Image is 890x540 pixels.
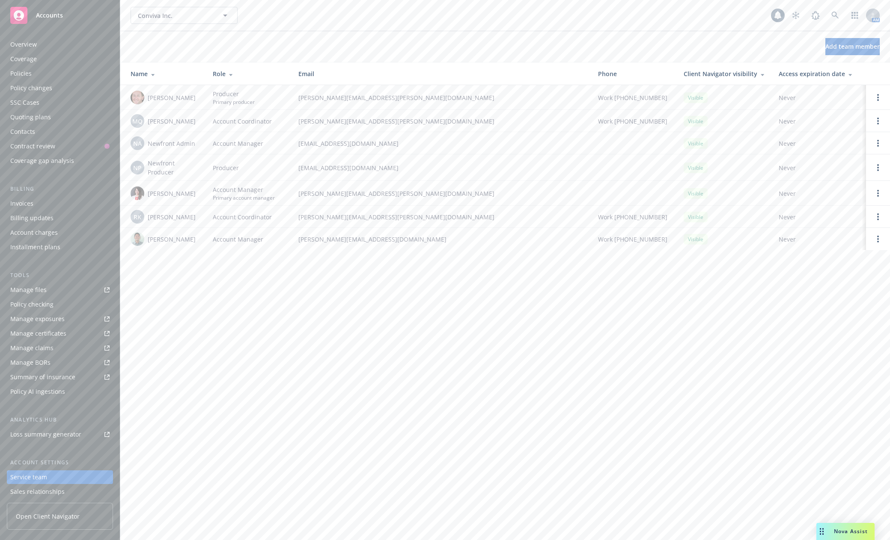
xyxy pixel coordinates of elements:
span: Never [779,212,859,221]
a: Open options [873,138,883,148]
span: [PERSON_NAME][EMAIL_ADDRESS][PERSON_NAME][DOMAIN_NAME] [298,93,584,102]
span: Add team member [825,42,880,50]
span: Nova Assist [834,528,868,535]
button: Add team member [825,38,880,55]
div: Billing [7,185,113,193]
span: Primary account manager [213,194,275,201]
a: Policy AI ingestions [7,385,113,398]
a: Open options [873,188,883,198]
a: Manage exposures [7,312,113,326]
span: Accounts [36,12,63,19]
a: Accounts [7,3,113,27]
span: Account Coordinator [213,117,272,126]
a: Quoting plans [7,110,113,124]
span: [PERSON_NAME][EMAIL_ADDRESS][PERSON_NAME][DOMAIN_NAME] [298,117,584,126]
a: Service team [7,470,113,484]
span: Open Client Navigator [16,512,80,521]
span: Never [779,93,859,102]
div: Sales relationships [10,485,65,499]
div: Visible [684,188,708,199]
a: Search [827,7,844,24]
a: Open options [873,162,883,173]
span: Newfront Admin [148,139,195,148]
a: Manage files [7,283,113,297]
a: Report a Bug [807,7,824,24]
a: Overview [7,38,113,51]
span: [PERSON_NAME] [148,189,196,198]
div: Manage exposures [10,312,65,326]
div: Account settings [7,458,113,467]
span: Work [PHONE_NUMBER] [598,93,667,102]
div: Visible [684,212,708,222]
span: Never [779,235,859,244]
div: Visible [684,234,708,245]
div: Summary of insurance [10,370,75,384]
div: Account charges [10,226,58,239]
div: Analytics hub [7,416,113,424]
a: Stop snowing [787,7,804,24]
a: Open options [873,234,883,244]
a: Policy changes [7,81,113,95]
a: Billing updates [7,211,113,225]
div: Contacts [10,125,35,139]
div: Access expiration date [779,69,859,78]
span: [PERSON_NAME][EMAIL_ADDRESS][PERSON_NAME][DOMAIN_NAME] [298,212,584,221]
span: [PERSON_NAME] [148,93,196,102]
span: [PERSON_NAME][EMAIL_ADDRESS][PERSON_NAME][DOMAIN_NAME] [298,189,584,198]
span: Conviva Inc. [138,11,212,20]
a: Policy checking [7,298,113,311]
span: MQ [132,117,143,126]
span: Producer [213,89,255,98]
span: Work [PHONE_NUMBER] [598,117,667,126]
span: [PERSON_NAME] [148,212,196,221]
div: Visible [684,162,708,173]
div: Policy AI ingestions [10,385,65,398]
a: Policies [7,67,113,80]
div: Policies [10,67,32,80]
div: Phone [598,69,670,78]
div: Loss summary generator [10,428,81,441]
span: Work [PHONE_NUMBER] [598,212,667,221]
img: photo [131,186,144,200]
span: Account Coordinator [213,212,272,221]
div: Client Navigator visibility [684,69,765,78]
img: photo [131,91,144,104]
div: Visible [684,138,708,149]
button: Nova Assist [816,523,875,540]
a: Sales relationships [7,485,113,499]
div: Policy checking [10,298,54,311]
div: Service team [10,470,47,484]
div: Manage BORs [10,356,51,369]
div: Manage certificates [10,327,66,340]
span: Never [779,117,859,126]
div: Manage files [10,283,47,297]
span: Account Manager [213,235,263,244]
div: Coverage gap analysis [10,154,74,168]
button: Conviva Inc. [131,7,238,24]
span: Account Manager [213,139,263,148]
a: Manage certificates [7,327,113,340]
div: Contract review [10,139,55,153]
a: Invoices [7,197,113,210]
div: Email [298,69,584,78]
div: Quoting plans [10,110,51,124]
span: Never [779,139,859,148]
div: Tools [7,271,113,280]
div: Policy changes [10,81,52,95]
span: [PERSON_NAME] [148,117,196,126]
span: [EMAIL_ADDRESS][DOMAIN_NAME] [298,163,584,172]
span: NP [133,163,142,172]
div: Coverage [10,52,37,66]
a: Summary of insurance [7,370,113,384]
div: Overview [10,38,37,51]
a: Open options [873,116,883,126]
a: Manage claims [7,341,113,355]
a: Installment plans [7,240,113,254]
div: Visible [684,92,708,103]
a: Contract review [7,139,113,153]
span: Never [779,163,859,172]
div: Billing updates [10,211,54,225]
a: Manage BORs [7,356,113,369]
a: Coverage gap analysis [7,154,113,168]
